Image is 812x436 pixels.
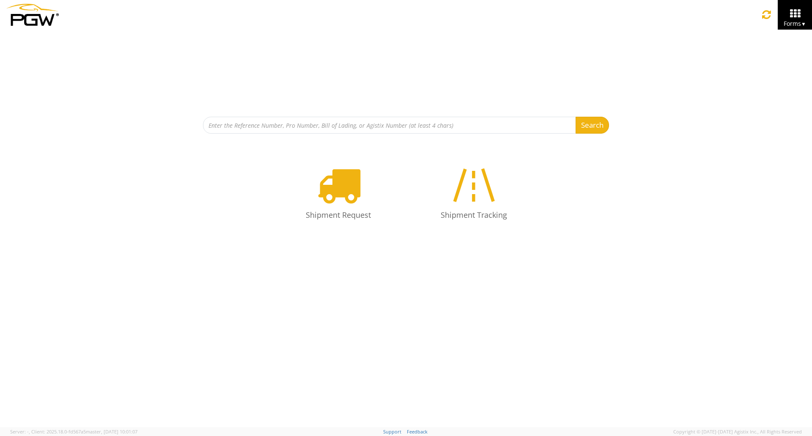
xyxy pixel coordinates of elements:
[86,428,137,435] span: master, [DATE] 10:01:07
[419,211,529,219] h4: Shipment Tracking
[275,155,402,232] a: Shipment Request
[673,428,802,435] span: Copyright © [DATE]-[DATE] Agistix Inc., All Rights Reserved
[29,428,30,435] span: ,
[283,211,393,219] h4: Shipment Request
[801,20,806,27] span: ▼
[10,428,30,435] span: Server: -
[784,19,806,27] span: Forms
[576,117,609,134] button: Search
[31,428,137,435] span: Client: 2025.18.0-fd567a5
[203,117,576,134] input: Enter the Reference Number, Pro Number, Bill of Lading, or Agistix Number (at least 4 chars)
[6,4,59,26] img: pgw-form-logo-1aaa8060b1cc70fad034.png
[410,155,537,232] a: Shipment Tracking
[383,428,401,435] a: Support
[407,428,428,435] a: Feedback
